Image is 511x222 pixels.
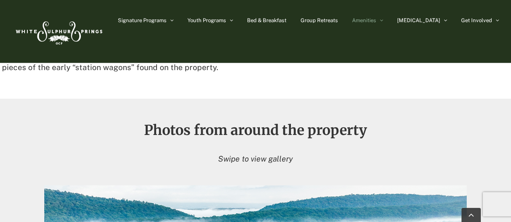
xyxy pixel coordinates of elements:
span: Get Involved [461,18,492,23]
span: [MEDICAL_DATA] [397,18,440,23]
span: Youth Programs [188,18,226,23]
span: Signature Programs [118,18,167,23]
img: White Sulphur Springs Logo [12,12,105,50]
em: Swipe to view gallery [218,154,293,163]
span: Bed & Breakfast [247,18,286,23]
span: Amenities [352,18,376,23]
h2: Photos from around the property [44,123,467,137]
span: Group Retreats [301,18,338,23]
